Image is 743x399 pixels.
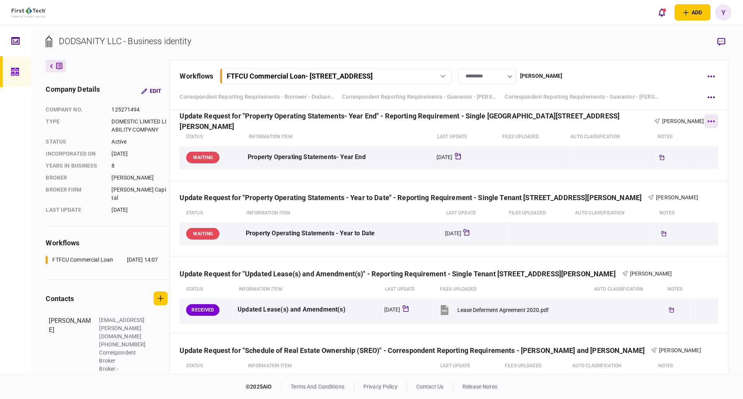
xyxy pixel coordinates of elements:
[46,256,158,264] a: FTFCU Commercial Loan[DATE] 14:07
[46,206,104,214] div: last update
[244,357,437,375] th: Information item
[715,4,731,21] button: Y
[384,306,401,313] div: [DATE]
[416,384,443,390] a: contact us
[59,35,191,48] div: DODSANITY LLC - Business identity
[49,316,91,389] div: [PERSON_NAME]
[99,349,149,365] div: Correspondent Broker
[127,256,158,264] div: [DATE] 14:07
[180,128,245,146] th: status
[99,365,149,389] div: Broker - [PERSON_NAME] Capital
[567,128,654,146] th: auto classification
[433,128,498,146] th: last update
[46,150,104,158] div: incorporated on
[180,194,648,202] div: Update Request for "Property Operating Statements - Year to Date" - Reporting Requirement - Singl...
[135,84,168,98] button: Edit
[180,117,654,125] div: Update Request for "Property Operating Statements- Year End" - Reporting Requirement - Single [GE...
[437,153,453,161] div: [DATE]
[46,186,104,202] div: broker firm
[246,383,281,391] div: © 2025 AIO
[656,204,689,222] th: notes
[630,271,672,277] span: [PERSON_NAME]
[111,174,168,182] div: [PERSON_NAME]
[186,304,219,316] div: RECEIVED
[520,72,563,80] div: [PERSON_NAME]
[99,316,149,341] div: [EMAIL_ADDRESS][PERSON_NAME][DOMAIN_NAME]
[568,357,654,375] th: auto classification
[111,162,168,170] div: 8
[46,106,104,114] div: company no.
[445,229,461,237] div: [DATE]
[291,384,344,390] a: terms and conditions
[111,118,168,134] div: DOMESTIC LIMITED LIABILITY COMPANY
[437,357,501,375] th: last update
[654,4,670,21] button: open notifications list
[439,301,549,319] button: Lease Deferment Agreement 2020.pdf
[227,72,373,80] div: FTFCU Commercial Loan - [STREET_ADDRESS]
[180,204,243,222] th: status
[180,270,621,278] div: Update Request for "Updated Lease(s) and Amendment(s)" - Reporting Requirement - Single Tenant [S...
[235,281,381,298] th: Information item
[363,384,397,390] a: privacy policy
[46,293,74,304] div: contacts
[571,204,656,222] th: auto classification
[111,138,168,146] div: Active
[246,225,439,242] div: Property Operating Statements - Year to Date
[180,357,244,375] th: status
[442,204,505,222] th: last update
[662,118,704,124] span: [PERSON_NAME]
[457,307,549,313] div: Lease Deferment Agreement 2020.pdf
[659,347,701,353] span: [PERSON_NAME]
[656,194,698,200] span: [PERSON_NAME]
[654,128,688,146] th: notes
[498,128,567,146] th: Files uploaded
[220,68,452,84] button: FTFCU Commercial Loan- [STREET_ADDRESS]
[657,152,667,163] div: Tickler available
[186,228,219,240] div: WAITING
[462,384,497,390] a: release notes
[12,7,46,17] img: client company logo
[675,4,710,21] button: open adding identity options
[180,281,235,298] th: status
[180,93,334,101] a: Correspondent Reporting Requirements - Borrower - Dodsanity LLC
[186,152,219,163] div: WAITING
[666,305,676,315] div: Tickler available
[342,93,497,101] a: Correspondent Reporting Requirements - Guarantor - [PERSON_NAME] Family LLC
[381,281,436,298] th: last update
[46,118,104,134] div: Type
[245,128,433,146] th: Information item
[654,357,688,375] th: notes
[243,204,442,222] th: Information item
[505,93,659,101] a: Correspondent Reporting Requirements - Guarantor - [PERSON_NAME] and [PERSON_NAME]
[46,238,168,248] div: workflows
[111,186,168,202] div: [PERSON_NAME] Capital
[590,281,664,298] th: auto classification
[180,71,213,81] div: workflows
[52,256,113,264] div: FTFCU Commercial Loan
[46,162,104,170] div: years in business
[111,206,168,214] div: [DATE]
[180,346,651,354] div: Update Request for "Schedule of Real Estate Ownership (SREO)" - Correspondent Reporting Requireme...
[238,301,378,319] div: Updated Lease(s) and Amendment(s)
[659,229,669,239] div: Tickler available
[111,106,168,114] div: 125271494
[111,150,168,158] div: [DATE]
[248,149,430,166] div: Property Operating Statements- Year End
[501,357,568,375] th: Files uploaded
[664,281,693,298] th: notes
[436,281,590,298] th: Files uploaded
[505,204,571,222] th: Files uploaded
[99,341,149,349] div: [PHONE_NUMBER]
[46,174,104,182] div: Broker
[46,84,100,98] div: company details
[46,138,104,146] div: status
